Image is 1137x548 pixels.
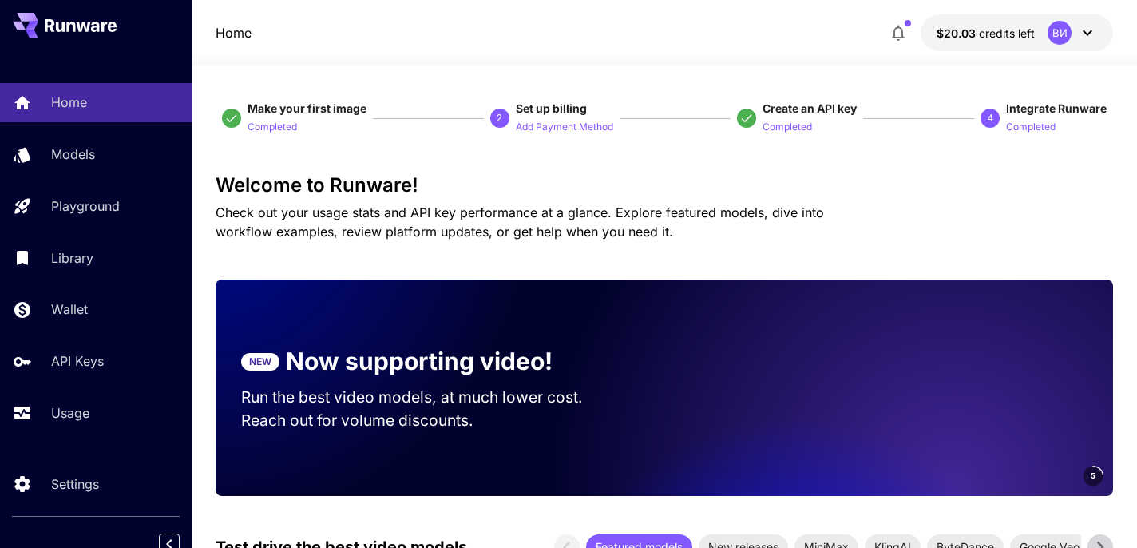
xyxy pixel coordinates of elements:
[216,23,252,42] nav: breadcrumb
[248,120,297,135] p: Completed
[51,93,87,112] p: Home
[216,23,252,42] a: Home
[216,205,824,240] span: Check out your usage stats and API key performance at a glance. Explore featured models, dive int...
[516,101,587,115] span: Set up billing
[51,197,120,216] p: Playground
[763,101,857,115] span: Create an API key
[248,101,366,115] span: Make your first image
[516,120,613,135] p: Add Payment Method
[51,475,99,494] p: Settings
[248,117,297,136] button: Completed
[241,386,613,409] p: Run the best video models, at much lower cost.
[286,343,553,379] p: Now supporting video!
[51,403,89,423] p: Usage
[216,174,1114,197] h3: Welcome to Runware!
[763,120,812,135] p: Completed
[51,300,88,319] p: Wallet
[1006,101,1107,115] span: Integrate Runware
[51,248,93,268] p: Library
[1048,21,1072,45] div: ВИ
[241,409,613,432] p: Reach out for volume discounts.
[249,355,271,369] p: NEW
[51,145,95,164] p: Models
[516,117,613,136] button: Add Payment Method
[763,117,812,136] button: Completed
[1006,120,1056,135] p: Completed
[937,26,979,40] span: $20.03
[921,14,1113,51] button: $20.0348ВИ
[497,111,502,125] p: 2
[937,25,1035,42] div: $20.0348
[1006,117,1056,136] button: Completed
[1091,470,1095,482] span: 5
[988,111,993,125] p: 4
[51,351,104,371] p: API Keys
[979,26,1035,40] span: credits left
